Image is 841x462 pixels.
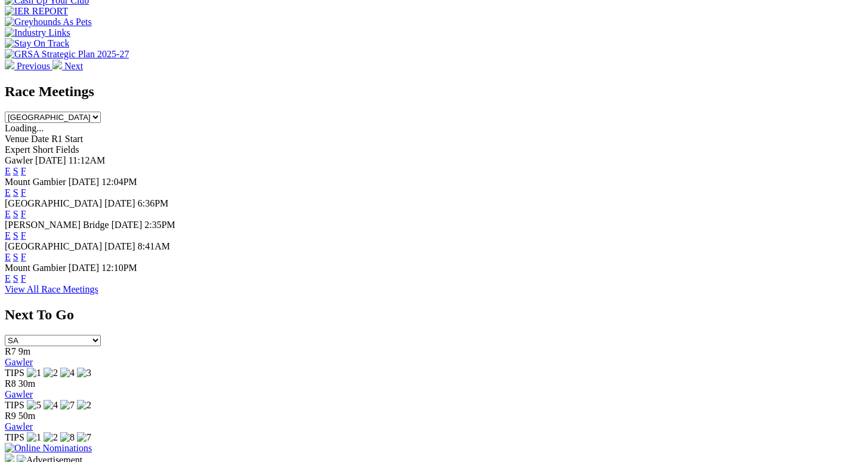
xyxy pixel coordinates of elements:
[60,432,75,443] img: 8
[138,241,170,251] span: 8:41AM
[5,177,66,187] span: Mount Gambier
[13,187,18,198] a: S
[5,198,102,208] span: [GEOGRAPHIC_DATA]
[13,209,18,219] a: S
[5,209,11,219] a: E
[27,432,41,443] img: 1
[55,144,79,155] span: Fields
[5,60,14,69] img: chevron-left-pager-white.svg
[5,443,92,454] img: Online Nominations
[5,166,11,176] a: E
[5,284,98,294] a: View All Race Meetings
[51,134,83,144] span: R1 Start
[5,6,68,17] img: IER REPORT
[5,263,66,273] span: Mount Gambier
[64,61,83,71] span: Next
[21,166,26,176] a: F
[69,155,106,165] span: 11:12AM
[18,411,35,421] span: 50m
[5,307,836,323] h2: Next To Go
[69,263,100,273] span: [DATE]
[21,187,26,198] a: F
[69,177,100,187] span: [DATE]
[44,368,58,378] img: 2
[35,155,66,165] span: [DATE]
[101,263,137,273] span: 12:10PM
[27,400,41,411] img: 5
[5,144,30,155] span: Expert
[13,252,18,262] a: S
[5,273,11,284] a: E
[18,378,35,389] span: 30m
[52,61,83,71] a: Next
[5,17,92,27] img: Greyhounds As Pets
[13,273,18,284] a: S
[13,166,18,176] a: S
[18,346,30,356] span: 9m
[52,60,62,69] img: chevron-right-pager-white.svg
[5,378,16,389] span: R8
[5,252,11,262] a: E
[5,49,129,60] img: GRSA Strategic Plan 2025-27
[33,144,54,155] span: Short
[17,61,50,71] span: Previous
[5,155,33,165] span: Gawler
[5,84,836,100] h2: Race Meetings
[112,220,143,230] span: [DATE]
[5,220,109,230] span: [PERSON_NAME] Bridge
[5,400,24,410] span: TIPS
[27,368,41,378] img: 1
[31,134,49,144] span: Date
[21,273,26,284] a: F
[60,400,75,411] img: 7
[104,241,135,251] span: [DATE]
[44,400,58,411] img: 4
[5,421,33,432] a: Gawler
[104,198,135,208] span: [DATE]
[21,209,26,219] a: F
[5,187,11,198] a: E
[5,27,70,38] img: Industry Links
[5,389,33,399] a: Gawler
[5,38,69,49] img: Stay On Track
[5,346,16,356] span: R7
[77,400,91,411] img: 2
[101,177,137,187] span: 12:04PM
[138,198,169,208] span: 6:36PM
[5,61,52,71] a: Previous
[77,368,91,378] img: 3
[5,432,24,442] span: TIPS
[5,357,33,367] a: Gawler
[44,432,58,443] img: 2
[60,368,75,378] img: 4
[5,230,11,241] a: E
[21,230,26,241] a: F
[5,368,24,378] span: TIPS
[21,252,26,262] a: F
[144,220,175,230] span: 2:35PM
[5,134,29,144] span: Venue
[5,411,16,421] span: R9
[77,432,91,443] img: 7
[5,123,44,133] span: Loading...
[5,241,102,251] span: [GEOGRAPHIC_DATA]
[13,230,18,241] a: S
